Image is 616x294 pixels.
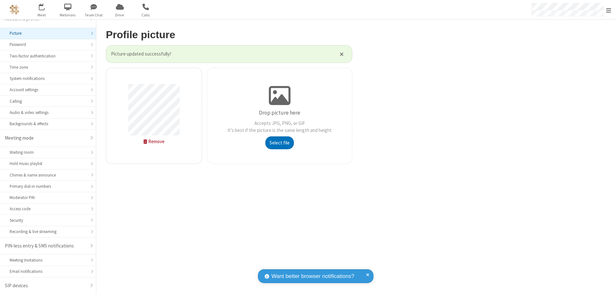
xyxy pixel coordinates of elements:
div: Meeting mode [5,134,86,142]
div: Password [10,41,86,48]
span: Picture updated successfully! [111,50,332,58]
button: Remove [140,135,169,148]
div: System notifications [10,75,86,82]
p: Accepts JPG, PNG, or GIF It's best if the picture is the same length and height [227,120,332,134]
button: Select file [265,136,294,149]
div: PIN-less entry & SMS notifications [5,242,86,250]
p: Drop picture here [259,109,300,117]
div: Backgrounds & effects [10,121,86,127]
span: Drive [108,12,132,18]
span: Team Chat [82,12,106,18]
div: Hold music playlist [10,160,86,167]
div: Picture [10,30,86,36]
div: Calling [10,98,86,104]
span: Meet [30,12,54,18]
span: Calls [134,12,158,18]
h2: Profile picture [106,29,352,40]
div: 5 [43,4,47,8]
div: Meeting Invitations [10,257,86,263]
div: Moderator PIN [10,195,86,201]
div: Audio & video settings [10,109,86,116]
div: Chimes & name announce [10,172,86,178]
img: QA Selenium DO NOT DELETE OR CHANGE [10,5,19,14]
div: Recording & live streaming [10,229,86,235]
div: SIP devices [5,282,86,290]
div: Time zone [10,64,86,70]
div: Waiting room [10,149,86,155]
div: Two-factor authentication [10,53,86,59]
button: Close alert [337,49,347,59]
div: Email notifications [10,268,86,274]
div: Security [10,217,86,223]
div: Account settings [10,87,86,93]
div: Access code [10,206,86,212]
span: Webinars [56,12,80,18]
div: Primary dial-in numbers [10,183,86,189]
span: Select file [269,140,290,146]
span: Want better browser notifications? [271,272,354,281]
